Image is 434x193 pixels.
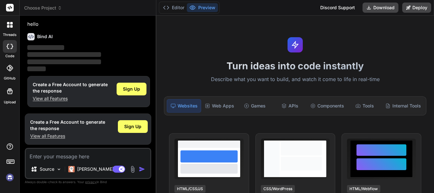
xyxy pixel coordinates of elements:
[308,99,347,113] div: Components
[56,167,62,172] img: Pick Models
[316,3,359,13] div: Discord Support
[187,3,218,12] button: Preview
[202,99,237,113] div: Web Apps
[30,119,105,132] h1: Create a Free Account to generate the response
[4,100,16,105] label: Upload
[160,75,430,84] p: Describe what you want to build, and watch it come to life in real-time
[68,166,75,172] img: Claude 4 Sonnet
[160,60,430,72] h1: Turn ideas into code instantly
[4,76,16,81] label: GitHub
[124,123,141,130] span: Sign Up
[5,53,14,59] label: code
[27,52,101,57] span: ‌
[3,32,17,38] label: threads
[27,59,101,64] span: ‌
[27,45,64,50] span: ‌
[27,66,46,71] span: ‌
[25,179,151,185] p: Always double-check its answers. Your in Bind
[4,172,15,183] img: signin
[30,133,105,139] p: View all Features
[347,185,380,193] div: HTML/Webflow
[85,180,97,184] span: privacy
[129,166,136,173] img: attachment
[77,166,125,172] p: [PERSON_NAME] 4 S..
[123,86,140,92] span: Sign Up
[363,3,398,13] button: Download
[37,33,53,40] h6: Bind AI
[33,81,108,94] h1: Create a Free Account to generate the response
[40,166,54,172] p: Source
[24,5,62,11] span: Choose Project
[27,21,150,28] p: hello
[174,185,206,193] div: HTML/CSS/JS
[160,3,187,12] button: Editor
[167,99,201,113] div: Websites
[33,95,108,102] p: View all Features
[238,99,272,113] div: Games
[383,99,424,113] div: Internal Tools
[402,3,431,13] button: Deploy
[139,166,145,172] img: icon
[261,185,295,193] div: CSS/WordPress
[273,99,307,113] div: APIs
[348,99,382,113] div: Tools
